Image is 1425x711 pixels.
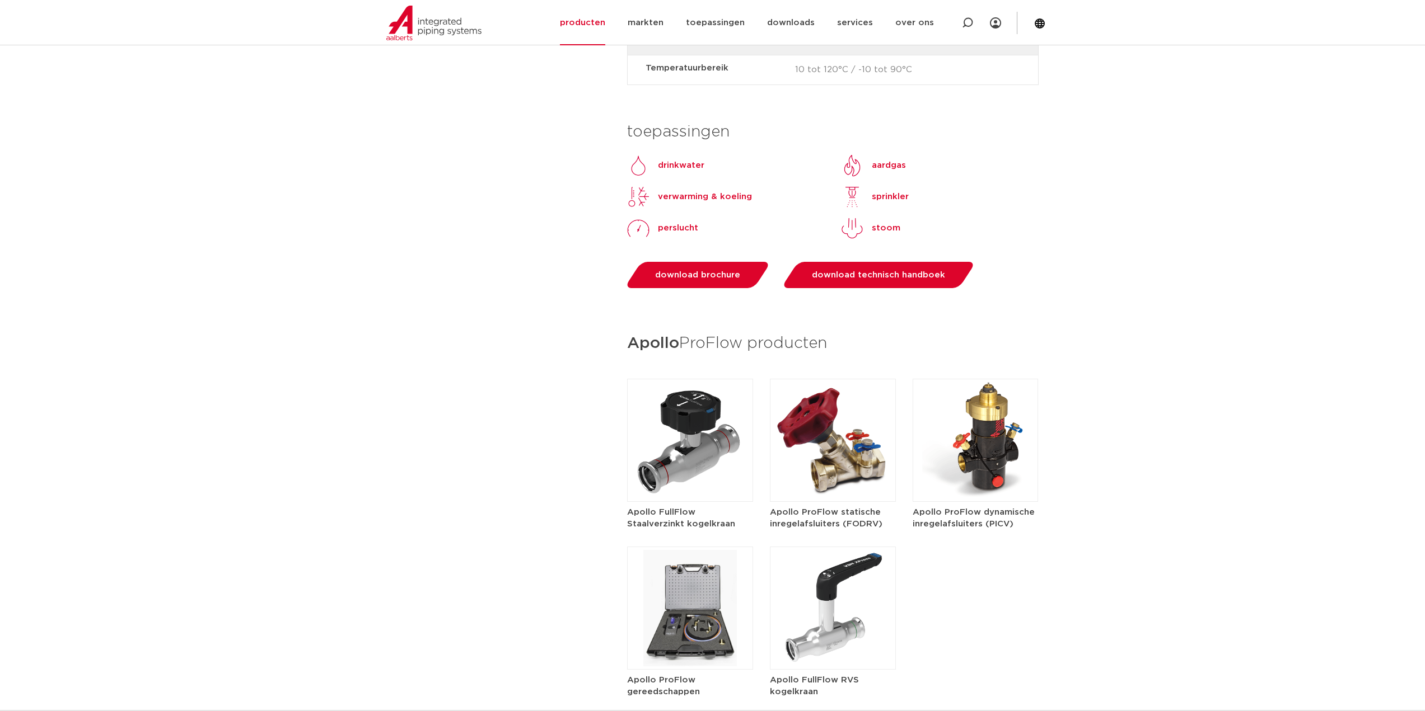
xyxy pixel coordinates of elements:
[872,222,900,235] p: stoom
[770,436,896,530] a: Apollo ProFlow statische inregelafsluiters (FODRV)
[872,190,909,204] p: sprinkler
[655,271,740,279] span: download brochure
[627,604,753,698] a: Apollo ProFlow gereedschappen
[624,262,772,288] a: download brochure
[770,604,896,698] a: Apollo FullFlow RVS kogelkraan
[627,186,752,208] a: verwarming & koeling
[658,222,698,235] p: perslucht
[841,154,906,177] a: aardgas
[627,506,753,530] h5: Apollo FullFlow Staalverzinkt kogelkraan
[841,217,900,239] a: stoom
[627,336,679,351] strong: Apollo
[627,154,650,177] img: Drinkwater
[913,436,1039,530] a: Apollo ProFlow dynamische inregelafsluiters (PICV)
[627,154,704,177] a: Drinkwaterdrinkwater
[770,674,896,698] h5: Apollo FullFlow RVS kogelkraan
[627,436,753,530] a: Apollo FullFlow Staalverzinkt kogelkraan
[627,331,1039,357] h3: ProFlow producten
[841,186,909,208] a: sprinkler
[646,61,786,75] strong: Temperatuurbereik
[781,262,977,288] a: download technisch handboek
[627,217,698,239] a: perslucht
[812,271,945,279] span: download technisch handboek
[658,159,704,172] p: drinkwater
[913,506,1039,530] h5: Apollo ProFlow dynamische inregelafsluiters (PICV)
[770,506,896,530] h5: Apollo ProFlow statische inregelafsluiters (FODRV)
[627,121,1039,143] h3: toepassingen
[628,55,1038,84] div: 10 tot 120°C / -10 tot 90°C
[627,674,753,698] h5: Apollo ProFlow gereedschappen
[658,190,752,204] p: verwarming & koeling
[872,159,906,172] p: aardgas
